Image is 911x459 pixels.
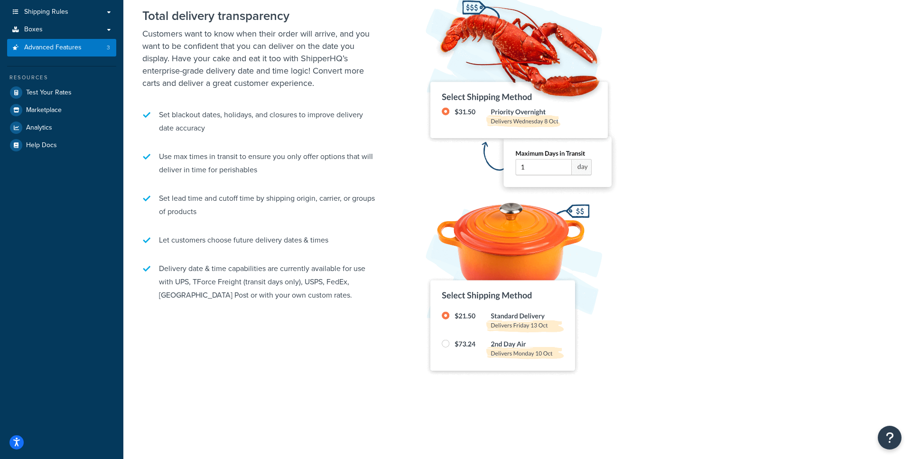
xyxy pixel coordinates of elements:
[107,44,110,52] span: 3
[24,26,43,34] span: Boxes
[24,44,82,52] span: Advanced Features
[7,119,116,136] a: Analytics
[7,21,116,38] a: Boxes
[7,74,116,82] div: Resources
[7,39,116,56] li: Advanced Features
[142,187,380,223] li: Set lead time and cutoff time by shipping origin, carrier, or groups of products
[7,3,116,21] a: Shipping Rules
[7,137,116,154] a: Help Docs
[24,8,68,16] span: Shipping Rules
[26,106,62,114] span: Marketplace
[142,229,380,252] li: Let customers choose future delivery dates & times
[7,39,116,56] a: Advanced Features3
[26,89,72,97] span: Test Your Rates
[7,84,116,101] a: Test Your Rates
[142,103,380,140] li: Set blackout dates, holidays, and closures to improve delivery date accuracy
[26,141,57,150] span: Help Docs
[142,145,380,181] li: Use max times in transit to ensure you only offer options that will deliver in time for perishables
[878,426,902,450] button: Open Resource Center
[142,257,380,307] li: Delivery date & time capabilities are currently available for use with UPS, TForce Freight (trans...
[142,9,380,23] h2: Total delivery transparency
[142,28,380,89] p: Customers want to know when their order will arrive, and you want to be confident that you can de...
[7,102,116,119] a: Marketplace
[26,124,52,132] span: Analytics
